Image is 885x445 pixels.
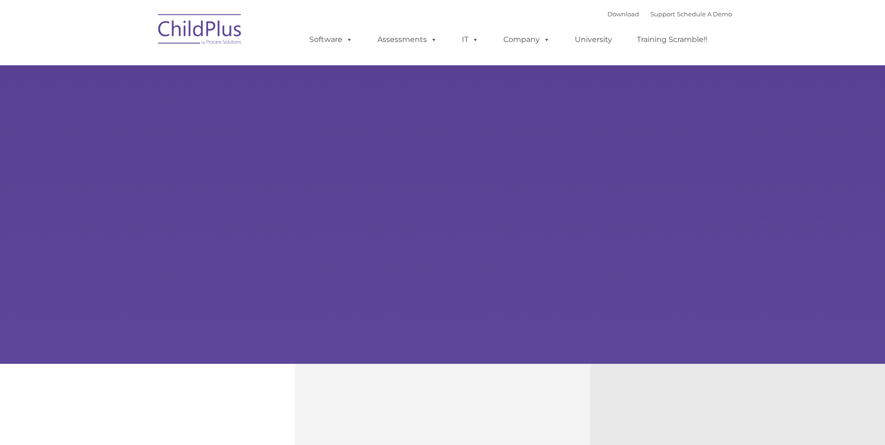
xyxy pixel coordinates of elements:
a: Assessments [368,30,446,49]
img: ChildPlus by Procare Solutions [153,7,247,54]
a: Software [300,30,362,49]
a: IT [453,30,488,49]
a: University [565,30,621,49]
a: Training Scramble!! [627,30,717,49]
a: Company [494,30,559,49]
font: | [607,10,732,18]
a: Schedule A Demo [677,10,732,18]
a: Support [650,10,675,18]
a: Download [607,10,639,18]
